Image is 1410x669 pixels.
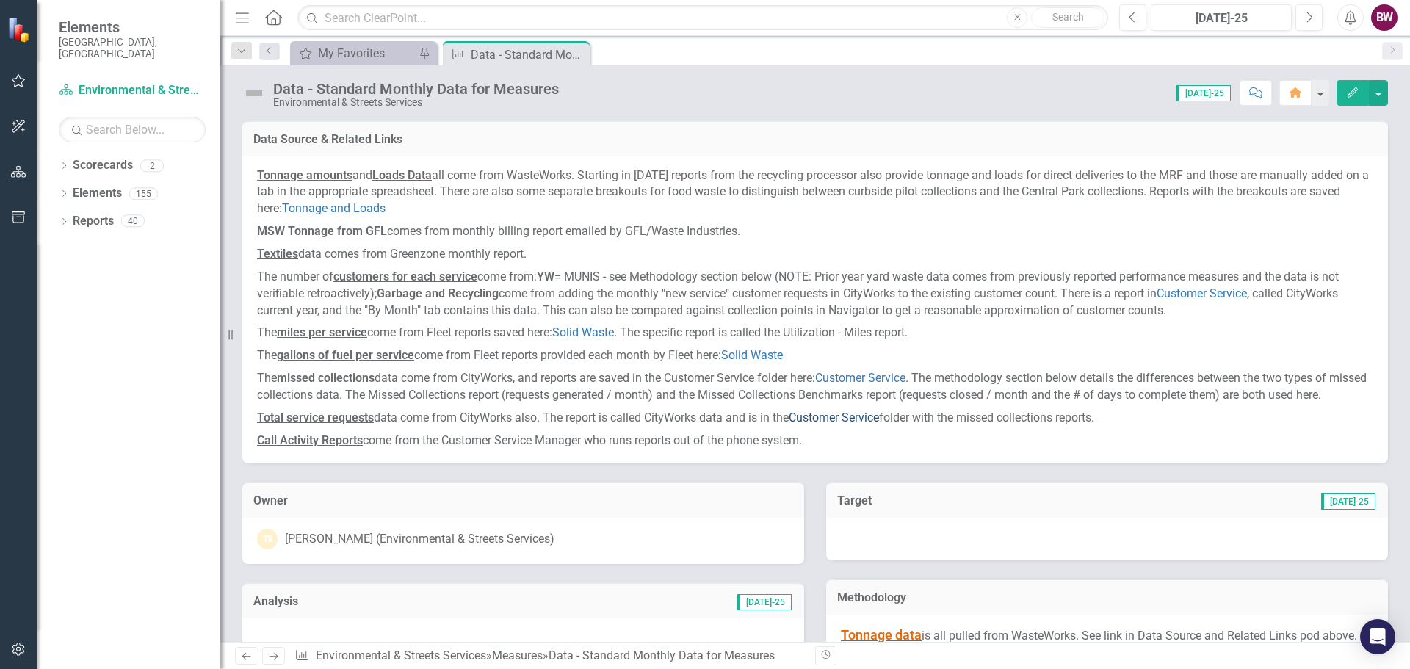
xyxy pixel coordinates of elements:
a: Customer Service [789,411,879,424]
h3: Owner [253,494,793,507]
span: [DATE]-25 [1176,85,1231,101]
u: Total service requests [257,411,374,424]
button: Search [1031,7,1104,28]
a: Environmental & Streets Services [59,82,206,99]
u: Call Activity Reports [257,433,363,447]
a: Tonnage and Loads [282,201,386,215]
div: Open Intercom Messenger [1360,619,1395,654]
div: Data - Standard Monthly Data for Measures [549,648,775,662]
strong: MSW Tonnage from GFL [257,224,387,238]
span: Tonnage data [841,627,922,643]
a: Solid Waste [552,325,614,339]
button: BW [1371,4,1398,31]
u: customers for each service [333,270,477,283]
p: data come from CityWorks also. The report is called CityWorks data and is in the folder with the ... [257,407,1373,430]
p: is all pulled from WasteWorks. See link in Data Source and Related Links pod above. [841,626,1373,648]
button: [DATE]-25 [1151,4,1292,31]
p: The data come from CityWorks, and reports are saved in the Customer Service folder here: . The me... [257,367,1373,407]
img: ClearPoint Strategy [7,17,33,43]
u: Tonnage amounts [257,168,352,182]
span: Elements [59,18,206,36]
strong: Garbage and Recycling [377,286,499,300]
p: comes from monthly billing report emailed by GFL/Waste Industries. [257,220,1373,243]
strong: YW [537,270,554,283]
div: Environmental & Streets Services [273,97,559,108]
div: [PERSON_NAME] (Environmental & Streets Services) [285,531,554,548]
a: Customer Service [815,371,905,385]
h3: Target [837,494,1044,507]
span: [DATE]-25 [737,594,792,610]
img: Not Defined [242,82,266,105]
div: TS [257,529,278,549]
u: miles per service [277,325,367,339]
span: Search [1052,11,1084,23]
input: Search ClearPoint... [297,5,1108,31]
u: missed collections [277,371,375,385]
div: 155 [129,187,158,200]
div: My Favorites [318,44,415,62]
div: 40 [121,215,145,228]
div: [DATE]-25 [1156,10,1287,27]
a: My Favorites [294,44,415,62]
h3: Methodology [837,591,1377,604]
p: The number of come from: = MUNIS - see Methodology section below (NOTE: Prior year yard waste dat... [257,266,1373,322]
div: Data - Standard Monthly Data for Measures [471,46,586,64]
u: Loads Data [372,168,432,182]
a: Scorecards [73,157,133,174]
u: Textiles [257,247,298,261]
small: [GEOGRAPHIC_DATA], [GEOGRAPHIC_DATA] [59,36,206,60]
span: [DATE]-25 [1321,493,1375,510]
a: Solid Waste [721,348,783,362]
div: Data - Standard Monthly Data for Measures [273,81,559,97]
p: come from the Customer Service Manager who runs reports out of the phone system. [257,430,1373,449]
a: Environmental & Streets Services [316,648,486,662]
h3: Data Source & Related Links [253,133,1377,146]
u: gallons of fuel per service [277,348,414,362]
p: The come from Fleet reports provided each month by Fleet here: [257,344,1373,367]
a: Measures [492,648,543,662]
a: Customer Service [1157,286,1247,300]
p: The come from Fleet reports saved here: . The specific report is called the Utilization - Miles r... [257,322,1373,344]
input: Search Below... [59,117,206,142]
div: 2 [140,159,164,172]
p: data comes from Greenzone monthly report. [257,243,1373,266]
a: Elements [73,185,122,202]
a: Reports [73,213,114,230]
div: » » [294,648,804,665]
h3: Analysis [253,595,493,608]
p: and all come from WasteWorks. Starting in [DATE] reports from the recycling processor also provid... [257,167,1373,221]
